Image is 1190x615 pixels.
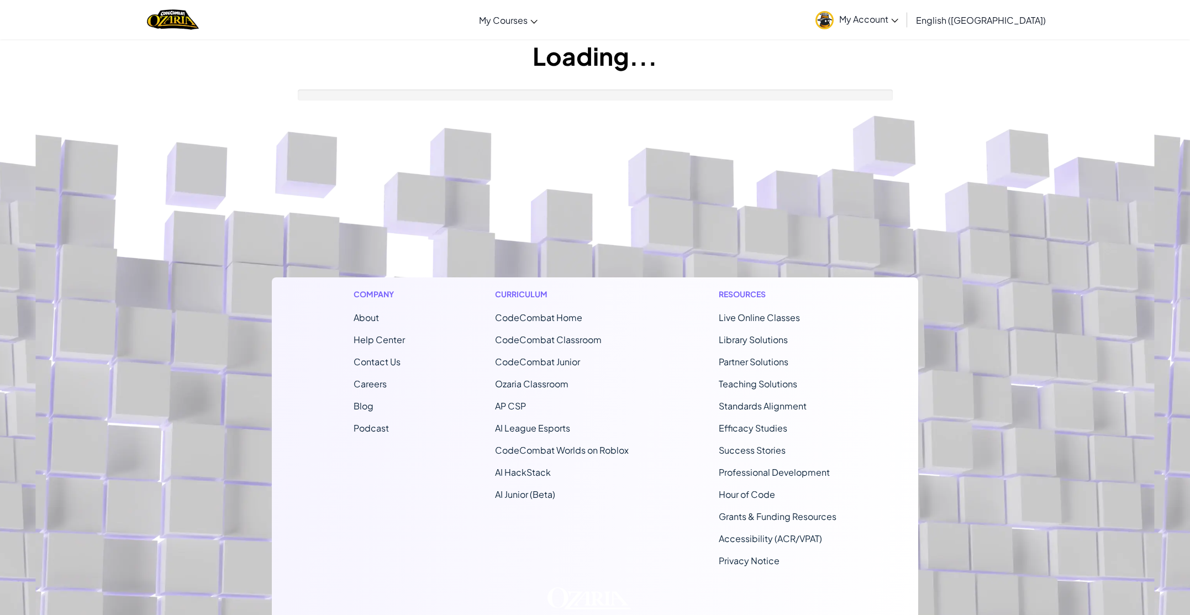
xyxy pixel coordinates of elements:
[354,312,379,323] a: About
[495,400,526,412] a: AP CSP
[495,312,582,323] span: CodeCombat Home
[354,356,401,367] span: Contact Us
[719,555,780,566] a: Privacy Notice
[839,13,898,25] span: My Account
[495,466,551,478] a: AI HackStack
[479,14,528,26] span: My Courses
[354,400,373,412] a: Blog
[354,288,405,300] h1: Company
[495,422,570,434] a: AI League Esports
[719,466,830,478] a: Professional Development
[719,400,807,412] a: Standards Alignment
[810,2,904,37] a: My Account
[719,444,786,456] a: Success Stories
[547,587,631,609] img: Ozaria logo
[495,488,555,500] a: AI Junior (Beta)
[473,5,543,35] a: My Courses
[495,356,580,367] a: CodeCombat Junior
[147,8,198,31] a: Ozaria by CodeCombat logo
[719,422,787,434] a: Efficacy Studies
[147,8,198,31] img: Home
[719,312,800,323] a: Live Online Classes
[495,378,568,390] a: Ozaria Classroom
[910,5,1051,35] a: English ([GEOGRAPHIC_DATA])
[719,288,836,300] h1: Resources
[354,378,387,390] a: Careers
[719,356,788,367] a: Partner Solutions
[719,378,797,390] a: Teaching Solutions
[495,444,629,456] a: CodeCombat Worlds on Roblox
[916,14,1046,26] span: English ([GEOGRAPHIC_DATA])
[495,334,602,345] a: CodeCombat Classroom
[354,422,389,434] a: Podcast
[719,511,836,522] a: Grants & Funding Resources
[719,488,775,500] a: Hour of Code
[354,334,405,345] a: Help Center
[815,11,834,29] img: avatar
[719,533,822,544] a: Accessibility (ACR/VPAT)
[495,288,629,300] h1: Curriculum
[719,334,788,345] a: Library Solutions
